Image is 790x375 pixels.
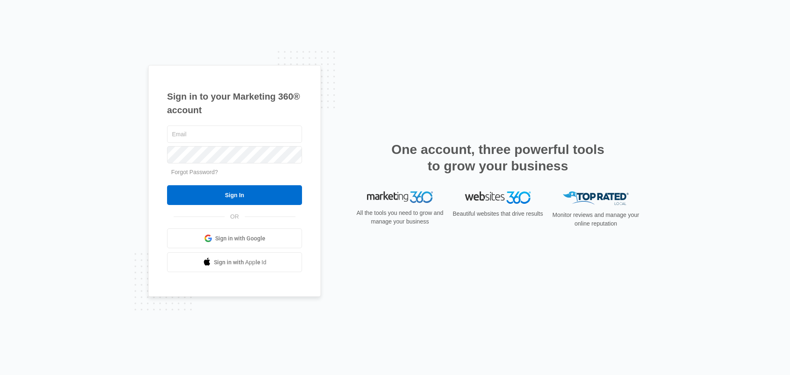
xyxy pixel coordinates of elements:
[167,185,302,205] input: Sign In
[215,234,265,243] span: Sign in with Google
[367,191,433,203] img: Marketing 360
[214,258,267,267] span: Sign in with Apple Id
[563,191,629,205] img: Top Rated Local
[389,141,607,174] h2: One account, three powerful tools to grow your business
[550,211,642,228] p: Monitor reviews and manage your online reputation
[167,90,302,117] h1: Sign in to your Marketing 360® account
[167,252,302,272] a: Sign in with Apple Id
[167,228,302,248] a: Sign in with Google
[167,126,302,143] input: Email
[225,212,245,221] span: OR
[171,169,218,175] a: Forgot Password?
[465,191,531,203] img: Websites 360
[354,209,446,226] p: All the tools you need to grow and manage your business
[452,210,544,218] p: Beautiful websites that drive results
